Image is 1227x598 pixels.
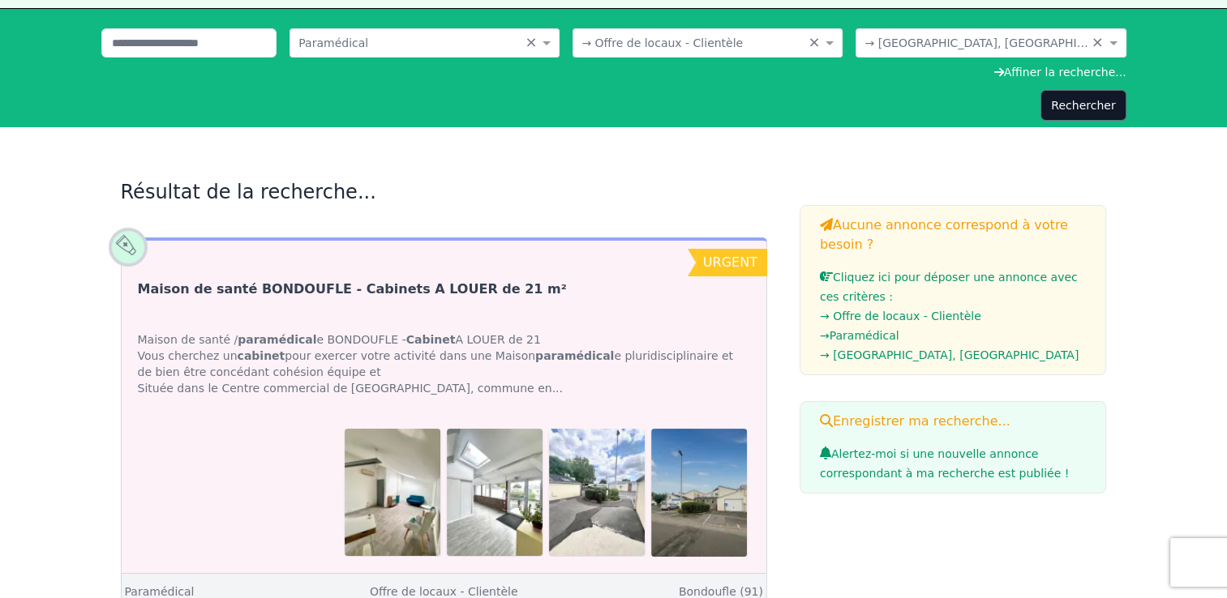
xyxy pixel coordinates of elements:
a: Paramédical [125,585,195,598]
strong: Cabinet [406,333,456,346]
strong: paramédical [535,349,614,362]
a: Bondoufle (91) [679,585,763,598]
a: Maison de santé BONDOUFLE - Cabinets A LOUER de 21 m² [138,280,567,299]
button: Rechercher [1040,90,1126,121]
img: Maison de santé BONDOUFLE - Cabinets A LOUER de 21 m² [651,429,747,557]
li: → Offre de locaux - Clientèle [820,306,1087,326]
span: urgent [703,254,757,270]
h2: Résultat de la recherche... [121,179,767,205]
strong: paramédical [238,333,316,346]
li: → [GEOGRAPHIC_DATA], [GEOGRAPHIC_DATA] [820,345,1087,365]
h3: Enregistrer ma recherche... [820,412,1087,431]
span: Alertez-moi si une nouvelle annonce correspondant à ma recherche est publiée ! [820,447,1069,480]
h3: Aucune annonce correspond à votre besoin ? [820,216,1087,254]
strong: cabinet [238,349,285,362]
a: Offre de locaux - Clientèle [370,585,518,598]
img: Maison de santé BONDOUFLE - Cabinets A LOUER de 21 m² [345,429,440,555]
span: Clear all [525,35,538,51]
span: Clear all [808,35,822,51]
div: Maison de santé / e BONDOUFLE - A LOUER de 21 Vous cherchez un pour exercer votre activité dans u... [122,315,766,412]
span: Clear all [1092,35,1105,51]
div: Affiner la recherche... [101,64,1126,80]
img: Maison de santé BONDOUFLE - Cabinets A LOUER de 21 m² [549,429,645,555]
li: → Paramédical [820,326,1087,345]
a: Cliquez ici pour déposer une annonce avec ces critères :→ Offre de locaux - Clientèle→Paramédical... [820,271,1087,365]
img: Maison de santé BONDOUFLE - Cabinets A LOUER de 21 m² [447,429,543,555]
